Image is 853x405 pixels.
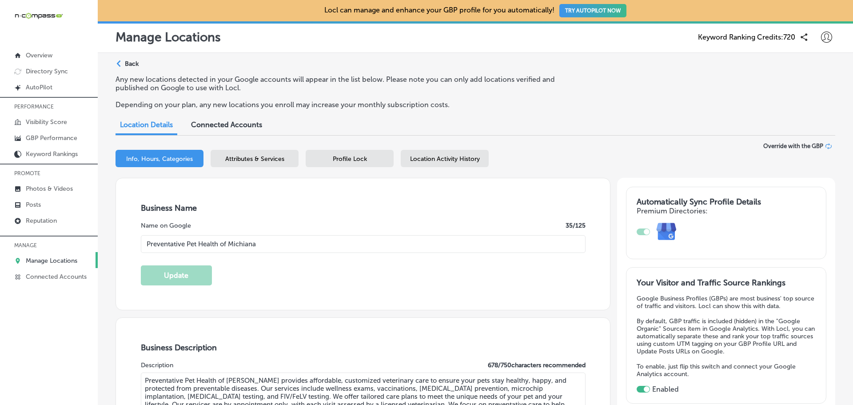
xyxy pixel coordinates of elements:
h3: Automatically Sync Profile Details [637,197,816,207]
h4: Premium Directories: [637,207,816,215]
p: Connected Accounts [26,273,87,281]
label: 35 /125 [566,222,586,229]
span: Info, Hours, Categories [126,155,193,163]
h3: Business Name [141,203,586,213]
p: Photos & Videos [26,185,73,192]
input: Enter Location Name [141,235,586,253]
label: Enabled [652,385,679,393]
p: Overview [26,52,52,59]
p: Reputation [26,217,57,225]
p: By default, GBP traffic is included (hidden) in the "Google Organic" Sources item in Google Analy... [637,317,816,355]
p: Manage Locations [26,257,77,265]
p: To enable, just flip this switch and connect your Google Analytics account. [637,363,816,378]
p: GBP Performance [26,134,77,142]
span: Location Activity History [410,155,480,163]
button: TRY AUTOPILOT NOW [559,4,626,17]
span: Attributes & Services [225,155,284,163]
label: Name on Google [141,222,191,229]
button: Update [141,265,212,285]
h3: Your Visitor and Traffic Source Rankings [637,278,816,288]
p: Depending on your plan, any new locations you enroll may increase your monthly subscription costs. [116,100,583,109]
span: Location Details [120,120,173,129]
label: 678 / 750 characters recommended [488,361,586,369]
h3: Business Description [141,343,586,353]
p: Google Business Profiles (GBPs) are most business' top source of traffic and visitors. Locl can s... [637,295,816,310]
span: Connected Accounts [191,120,262,129]
p: Directory Sync [26,68,68,75]
p: AutoPilot [26,84,52,91]
img: e7ababfa220611ac49bdb491a11684a6.png [650,215,683,249]
span: Profile Lock [333,155,367,163]
p: Visibility Score [26,118,67,126]
label: Description [141,361,173,369]
img: 660ab0bf-5cc7-4cb8-ba1c-48b5ae0f18e60NCTV_CLogo_TV_Black_-500x88.png [14,12,63,20]
span: Keyword Ranking Credits: 720 [698,33,795,41]
p: Manage Locations [116,30,221,44]
p: Posts [26,201,41,209]
span: Override with the GBP [763,143,823,149]
p: Any new locations detected in your Google accounts will appear in the list below. Please note you... [116,75,583,92]
p: Keyword Rankings [26,150,78,158]
p: Back [125,60,139,68]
